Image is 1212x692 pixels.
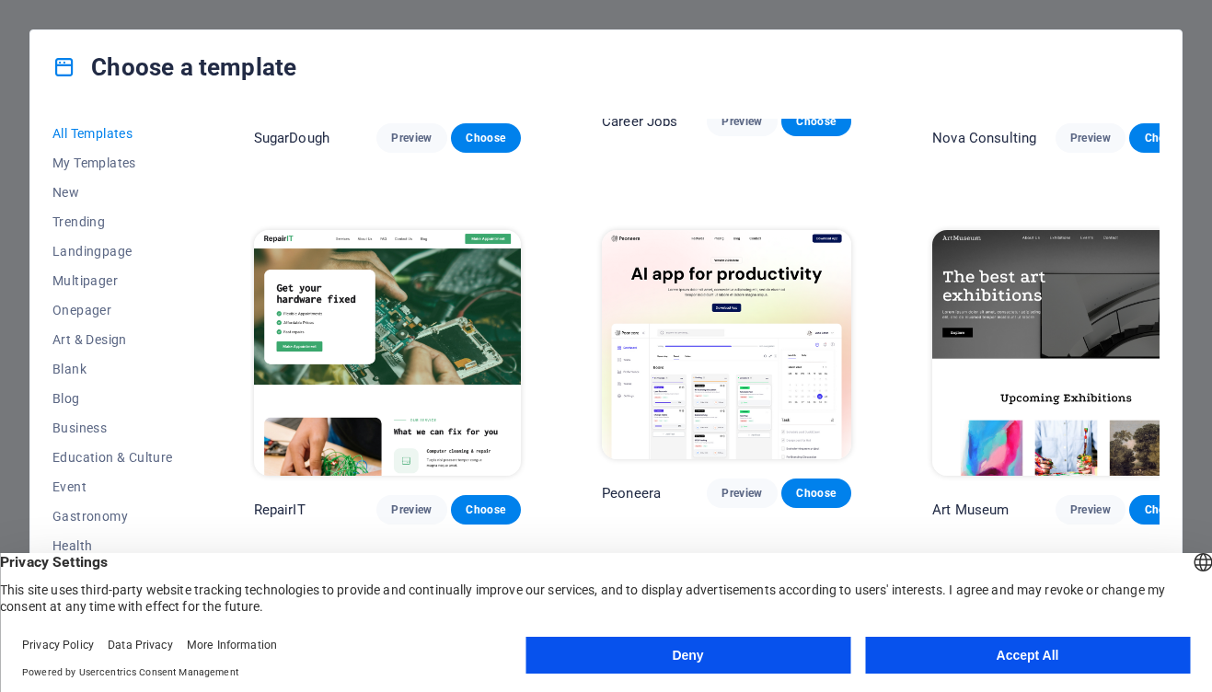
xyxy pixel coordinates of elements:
span: Onepager [52,303,173,317]
img: RepairIT [254,230,521,477]
span: Preview [721,114,762,129]
button: Preview [1056,123,1125,153]
button: My Templates [52,148,173,178]
button: Education & Culture [52,443,173,472]
span: Health [52,538,173,553]
button: Onepager [52,295,173,325]
span: All Templates [52,126,173,141]
span: Blank [52,362,173,376]
p: SugarDough [254,129,329,147]
button: Preview [707,107,777,136]
p: Art Museum [932,501,1009,519]
span: Choose [1144,131,1184,145]
button: Choose [781,479,851,508]
p: Peoneera [602,484,661,502]
span: My Templates [52,156,173,170]
span: Choose [796,486,837,501]
h4: Choose a template [52,52,296,82]
button: Choose [781,107,851,136]
p: RepairIT [254,501,306,519]
span: Business [52,421,173,435]
span: Preview [721,486,762,501]
button: Business [52,413,173,443]
span: Blog [52,391,173,406]
button: Preview [376,495,446,525]
span: Art & Design [52,332,173,347]
img: Peoneera [602,230,851,460]
button: Blog [52,384,173,413]
span: Education & Culture [52,450,173,465]
span: Preview [1070,502,1111,517]
span: Preview [391,131,432,145]
button: Choose [1129,123,1199,153]
button: Preview [707,479,777,508]
button: Landingpage [52,236,173,266]
button: Gastronomy [52,502,173,531]
span: Preview [391,502,432,517]
span: Choose [796,114,837,129]
button: Choose [1129,495,1199,525]
p: Nova Consulting [932,129,1036,147]
button: Trending [52,207,173,236]
button: Blank [52,354,173,384]
button: Choose [451,123,521,153]
span: Event [52,479,173,494]
img: Art Museum [932,230,1199,477]
button: All Templates [52,119,173,148]
button: Choose [451,495,521,525]
p: Career Jobs [602,112,678,131]
span: Choose [1144,502,1184,517]
button: Preview [376,123,446,153]
button: Preview [1056,495,1125,525]
button: New [52,178,173,207]
span: Multipager [52,273,173,288]
span: Gastronomy [52,509,173,524]
button: Event [52,472,173,502]
button: Multipager [52,266,173,295]
span: Landingpage [52,244,173,259]
span: Choose [466,131,506,145]
span: Choose [466,502,506,517]
button: Health [52,531,173,560]
button: Art & Design [52,325,173,354]
span: Preview [1070,131,1111,145]
span: Trending [52,214,173,229]
span: New [52,185,173,200]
